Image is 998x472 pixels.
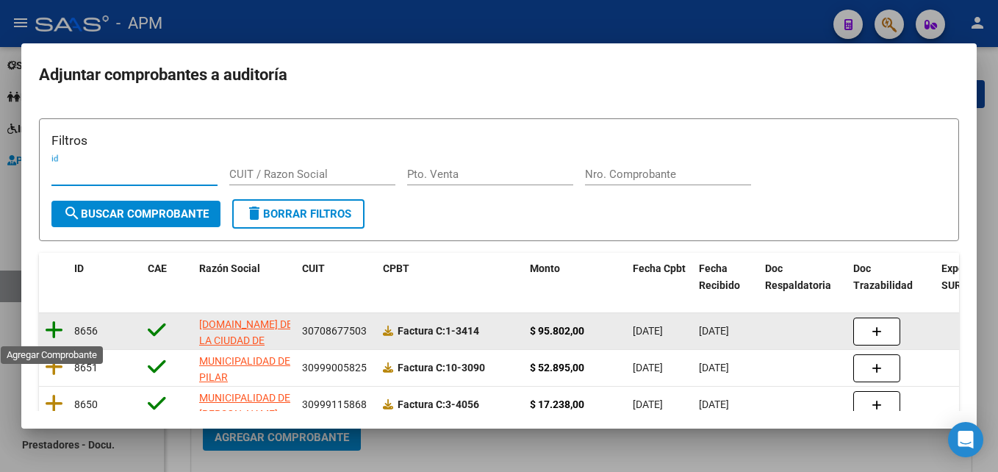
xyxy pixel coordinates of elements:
mat-icon: delete [245,204,263,222]
span: MUNICIPALIDAD DE PILAR [199,355,290,384]
div: Open Intercom Messenger [948,422,983,457]
span: [DATE] [699,325,729,337]
span: Doc Trazabilidad [853,262,913,291]
datatable-header-cell: CUIT [296,253,377,301]
span: ID [74,262,84,274]
span: [DATE] [699,362,729,373]
span: 30999115868 [302,398,367,410]
h3: Filtros [51,131,947,150]
span: MUNICIPALIDAD DE [PERSON_NAME]([GEOGRAPHIC_DATA]) [199,392,306,437]
span: CAE [148,262,167,274]
span: [DATE] [699,398,729,410]
strong: 10-3090 [398,362,485,373]
strong: 1-3414 [398,325,479,337]
span: 8656 [74,325,98,337]
datatable-header-cell: Doc Respaldatoria [759,253,847,301]
h2: Adjuntar comprobantes a auditoría [39,61,959,89]
mat-icon: search [63,204,81,222]
datatable-header-cell: Doc Trazabilidad [847,253,936,301]
span: [DATE] [633,362,663,373]
span: 8651 [74,362,98,373]
datatable-header-cell: Razón Social [193,253,296,301]
datatable-header-cell: Monto [524,253,627,301]
span: [DOMAIN_NAME] DE LA CIUDAD DE [GEOGRAPHIC_DATA] [199,318,298,364]
strong: $ 95.802,00 [530,325,584,337]
span: [DATE] [633,325,663,337]
datatable-header-cell: Fecha Recibido [693,253,759,301]
datatable-header-cell: Fecha Cpbt [627,253,693,301]
span: CUIT [302,262,325,274]
span: 8650 [74,398,98,410]
button: Borrar Filtros [232,199,365,229]
span: 30708677503 [302,325,367,337]
span: Buscar Comprobante [63,207,209,221]
span: Fecha Recibido [699,262,740,291]
span: Borrar Filtros [245,207,351,221]
datatable-header-cell: ID [68,253,142,301]
button: Buscar Comprobante [51,201,220,227]
span: Factura C: [398,362,445,373]
span: [DATE] [633,398,663,410]
strong: $ 17.238,00 [530,398,584,410]
span: Doc Respaldatoria [765,262,831,291]
strong: $ 52.895,00 [530,362,584,373]
span: Factura C: [398,398,445,410]
span: CPBT [383,262,409,274]
span: Fecha Cpbt [633,262,686,274]
span: 30999005825 [302,362,367,373]
span: Factura C: [398,325,445,337]
datatable-header-cell: CPBT [377,253,524,301]
strong: 3-4056 [398,398,479,410]
span: Monto [530,262,560,274]
datatable-header-cell: CAE [142,253,193,301]
span: Razón Social [199,262,260,274]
